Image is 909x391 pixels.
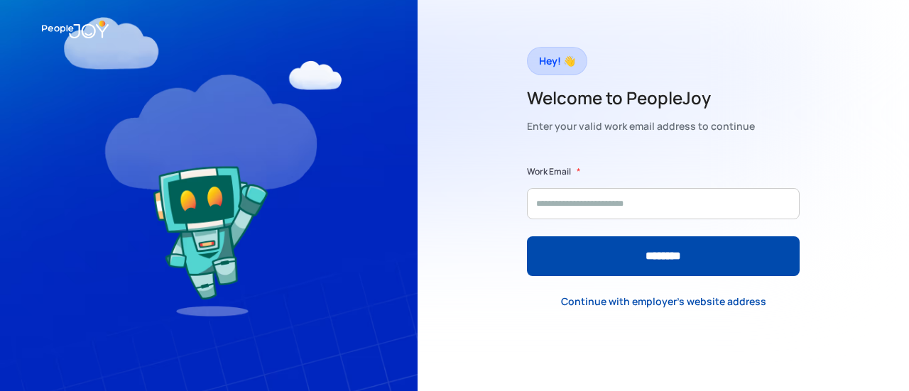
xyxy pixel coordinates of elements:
[527,165,800,276] form: Form
[561,294,766,309] div: Continue with employer's website address
[527,87,755,109] h2: Welcome to PeopleJoy
[527,165,571,179] label: Work Email
[527,116,755,136] div: Enter your valid work email address to continue
[539,51,575,71] div: Hey! 👋
[550,287,778,316] a: Continue with employer's website address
